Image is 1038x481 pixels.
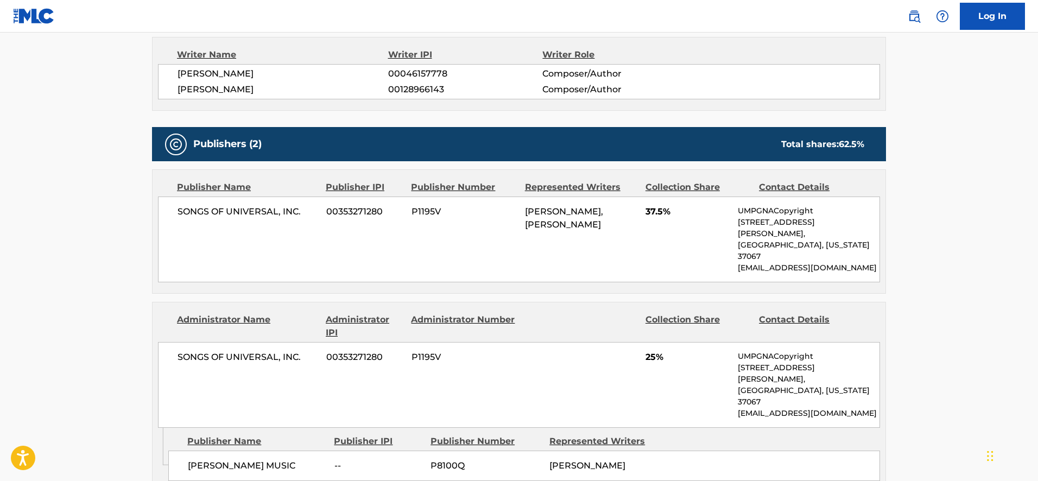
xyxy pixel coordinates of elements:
[738,217,879,239] p: [STREET_ADDRESS][PERSON_NAME],
[177,181,318,194] div: Publisher Name
[187,435,326,448] div: Publisher Name
[542,48,683,61] div: Writer Role
[193,138,262,150] h5: Publishers (2)
[781,138,864,151] div: Total shares:
[738,351,879,362] p: UMPGNACopyright
[984,429,1038,481] iframe: Chat Widget
[169,138,182,151] img: Publishers
[178,83,388,96] span: [PERSON_NAME]
[13,8,55,24] img: MLC Logo
[759,181,864,194] div: Contact Details
[388,83,542,96] span: 00128966143
[542,83,683,96] span: Composer/Author
[411,181,516,194] div: Publisher Number
[936,10,949,23] img: help
[645,313,751,339] div: Collection Share
[932,5,953,27] div: Help
[177,48,388,61] div: Writer Name
[908,10,921,23] img: search
[549,435,660,448] div: Represented Writers
[549,460,625,471] span: [PERSON_NAME]
[645,205,730,218] span: 37.5%
[738,262,879,274] p: [EMAIL_ADDRESS][DOMAIN_NAME]
[645,181,751,194] div: Collection Share
[326,313,403,339] div: Administrator IPI
[525,181,637,194] div: Represented Writers
[178,205,318,218] span: SONGS OF UNIVERSAL, INC.
[388,48,543,61] div: Writer IPI
[738,362,879,385] p: [STREET_ADDRESS][PERSON_NAME],
[759,313,864,339] div: Contact Details
[326,181,403,194] div: Publisher IPI
[960,3,1025,30] a: Log In
[542,67,683,80] span: Composer/Author
[431,435,541,448] div: Publisher Number
[431,459,541,472] span: P8100Q
[738,408,879,419] p: [EMAIL_ADDRESS][DOMAIN_NAME]
[334,459,422,472] span: --
[645,351,730,364] span: 25%
[412,205,517,218] span: P1195V
[411,313,516,339] div: Administrator Number
[412,351,517,364] span: P1195V
[525,206,603,230] span: [PERSON_NAME], [PERSON_NAME]
[326,205,403,218] span: 00353271280
[334,435,422,448] div: Publisher IPI
[177,313,318,339] div: Administrator Name
[738,205,879,217] p: UMPGNACopyright
[326,351,403,364] span: 00353271280
[738,239,879,262] p: [GEOGRAPHIC_DATA], [US_STATE] 37067
[388,67,542,80] span: 00046157778
[178,67,388,80] span: [PERSON_NAME]
[839,139,864,149] span: 62.5 %
[987,440,993,472] div: Drag
[903,5,925,27] a: Public Search
[738,385,879,408] p: [GEOGRAPHIC_DATA], [US_STATE] 37067
[188,459,326,472] span: [PERSON_NAME] MUSIC
[178,351,318,364] span: SONGS OF UNIVERSAL, INC.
